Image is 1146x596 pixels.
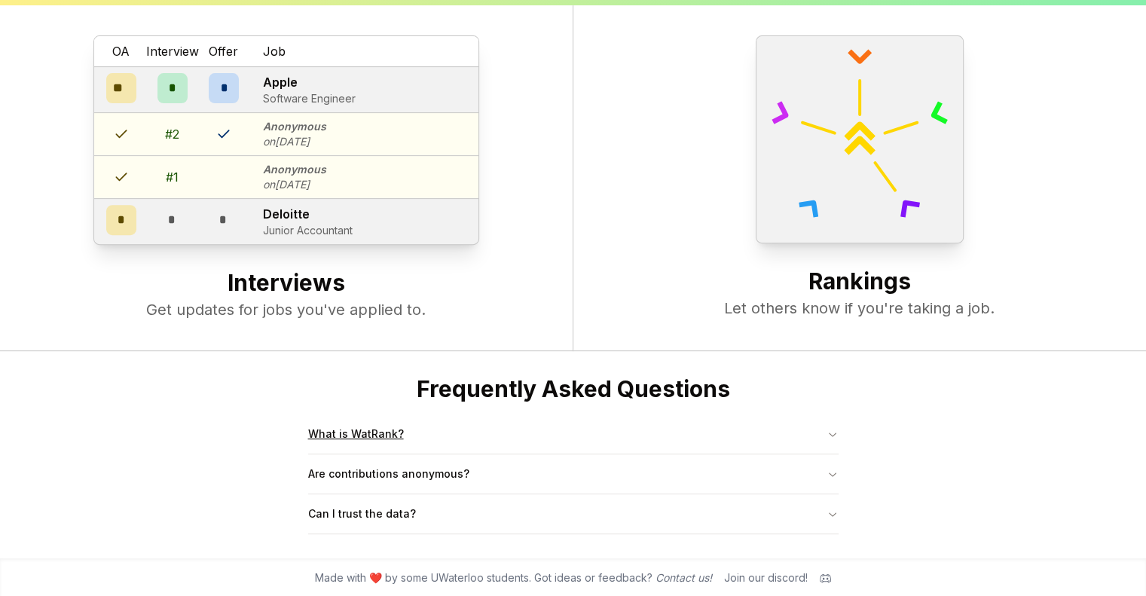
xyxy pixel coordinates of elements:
[209,42,238,60] span: Offer
[30,269,542,299] h2: Interviews
[308,454,839,494] button: Are contributions anonymous?
[263,223,353,238] p: Junior Accountant
[263,42,286,60] span: Job
[112,42,130,60] span: OA
[656,571,712,584] a: Contact us!
[263,177,326,192] p: on [DATE]
[263,91,356,106] p: Software Engineer
[604,267,1117,298] h2: Rankings
[308,375,839,402] h2: Frequently Asked Questions
[263,205,353,223] p: Deloitte
[604,298,1117,319] p: Let others know if you're taking a job.
[315,570,712,585] span: Made with ❤️ by some UWaterloo students. Got ideas or feedback?
[308,494,839,533] button: Can I trust the data?
[263,134,326,149] p: on [DATE]
[263,119,326,134] p: Anonymous
[166,168,179,186] div: # 1
[30,299,542,320] p: Get updates for jobs you've applied to.
[165,125,179,143] div: # 2
[308,414,839,454] button: What is WatRank?
[263,162,326,177] p: Anonymous
[263,73,356,91] p: Apple
[146,42,199,60] span: Interview
[724,570,808,585] div: Join our discord!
